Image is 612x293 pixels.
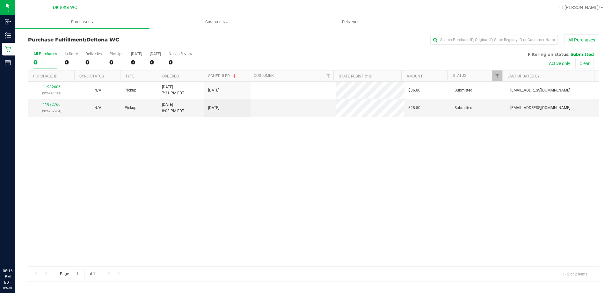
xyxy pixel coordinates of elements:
a: Type [125,74,135,78]
span: Deltona WC [86,37,119,43]
a: Filter [492,70,502,81]
span: [EMAIL_ADDRESS][DOMAIN_NAME] [510,87,570,93]
inline-svg: Inbound [5,18,11,25]
span: [DATE] [208,87,219,93]
div: [DATE] [131,52,142,56]
span: Deltona WC [53,5,77,10]
a: 11982606 [43,85,61,89]
span: Purchases [15,19,149,25]
span: 1 - 2 of 2 items [557,269,593,279]
span: $36.00 [408,87,420,93]
span: Filtering on status: [528,52,569,57]
inline-svg: Inventory [5,32,11,39]
span: Hi, [PERSON_NAME]! [558,5,600,10]
a: Sync Status [79,74,104,78]
span: Submitted [571,52,594,57]
div: Needs Review [169,52,192,56]
span: [DATE] 8:03 PM EDT [162,102,184,114]
span: Submitted [455,87,472,93]
button: All Purchases [564,34,599,45]
div: PickUps [109,52,123,56]
a: Customers [149,15,284,29]
a: Customer [254,73,273,78]
p: 09/20 [3,285,12,290]
a: 11982760 [43,102,61,107]
p: (326246529) [32,90,71,96]
div: 0 [33,59,57,66]
a: Status [453,73,466,78]
a: Last Updated By [507,74,540,78]
span: Pickup [125,105,136,111]
div: 0 [65,59,78,66]
div: 0 [169,59,192,66]
span: $28.50 [408,105,420,111]
button: N/A [94,105,101,111]
div: Deliveries [85,52,102,56]
button: N/A [94,87,101,93]
p: 08:16 PM EDT [3,268,12,285]
span: Pickup [125,87,136,93]
a: Scheduled [208,74,237,78]
a: Ordered [162,74,179,78]
inline-svg: Reports [5,60,11,66]
span: [DATE] 7:31 PM EDT [162,84,184,96]
span: Submitted [455,105,472,111]
a: Deliveries [284,15,418,29]
a: Filter [323,70,333,81]
span: Not Applicable [94,106,101,110]
input: 1 [73,269,84,279]
button: Active only [545,58,574,69]
div: [DATE] [150,52,161,56]
span: [EMAIL_ADDRESS][DOMAIN_NAME] [510,105,570,111]
span: Customers [150,19,283,25]
div: 0 [85,59,102,66]
span: [DATE] [208,105,219,111]
div: All Purchases [33,52,57,56]
iframe: Resource center [6,242,25,261]
div: 0 [131,59,142,66]
inline-svg: Retail [5,46,11,52]
a: Purchase ID [33,74,57,78]
div: 0 [109,59,123,66]
a: Amount [407,74,423,78]
span: Deliveries [333,19,368,25]
button: Clear [575,58,594,69]
span: Not Applicable [94,88,101,92]
a: Purchases [15,15,149,29]
span: Page of 1 [55,269,100,279]
div: In Store [65,52,78,56]
input: Search Purchase ID, Original ID, State Registry ID or Customer Name... [430,35,558,45]
a: State Registry ID [339,74,372,78]
h3: Purchase Fulfillment: [28,37,218,43]
div: 0 [150,59,161,66]
p: (326259204) [32,108,71,114]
